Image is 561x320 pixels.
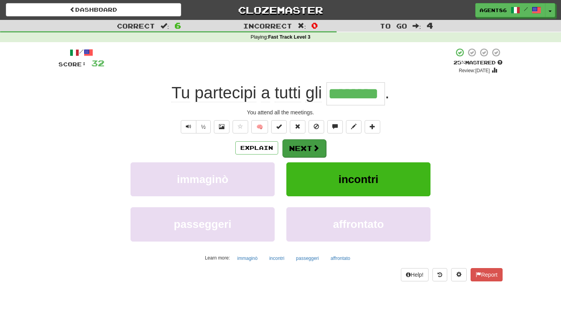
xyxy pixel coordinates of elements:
span: incontri [339,173,379,185]
button: affrontato [286,207,430,241]
button: Help! [401,268,429,281]
button: Favorite sentence (alt+f) [233,120,248,133]
span: : [413,23,421,29]
button: ½ [196,120,211,133]
span: . [385,84,390,102]
a: Agent86 / [475,3,545,17]
span: To go [380,22,407,30]
span: 25 % [453,59,465,66]
div: / [58,48,104,57]
span: : [161,23,169,29]
button: Set this sentence to 100% Mastered (alt+m) [271,120,287,133]
button: Add to collection (alt+a) [365,120,380,133]
span: gli [305,84,322,102]
span: Incorrect [243,22,292,30]
span: 4 [427,21,433,30]
button: Next [282,139,326,157]
button: incontri [286,162,430,196]
button: Edit sentence (alt+d) [346,120,362,133]
span: : [298,23,306,29]
button: Report [471,268,503,281]
span: affrontato [333,218,384,230]
span: Tu [171,84,190,102]
span: passeggeri [174,218,231,230]
button: affrontato [326,252,355,264]
span: Score: [58,61,86,68]
span: immaginò [177,173,228,185]
div: Text-to-speech controls [179,120,211,133]
span: Agent86 [480,7,507,14]
button: passeggeri [131,207,275,241]
button: immaginò [131,162,275,196]
button: Explain [235,141,278,155]
strong: Fast Track Level 3 [268,34,310,40]
small: Learn more: [205,255,230,261]
button: Show image (alt+x) [214,120,229,133]
button: Play sentence audio (ctl+space) [181,120,196,133]
span: partecipi [194,84,256,102]
span: / [524,6,528,12]
a: Dashboard [6,3,181,16]
span: a [261,84,270,102]
button: Round history (alt+y) [432,268,447,281]
button: incontri [265,252,289,264]
button: immaginò [233,252,262,264]
a: Clozemaster [193,3,368,17]
span: 0 [311,21,318,30]
button: Reset to 0% Mastered (alt+r) [290,120,305,133]
span: Correct [117,22,155,30]
span: 6 [175,21,181,30]
button: Ignore sentence (alt+i) [309,120,324,133]
button: 🧠 [251,120,268,133]
span: tutti [275,84,301,102]
div: You attend all the meetings. [58,108,503,116]
button: Discuss sentence (alt+u) [327,120,343,133]
button: passeggeri [292,252,323,264]
small: Review: [DATE] [459,68,490,73]
span: 32 [91,58,104,68]
div: Mastered [453,59,503,66]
